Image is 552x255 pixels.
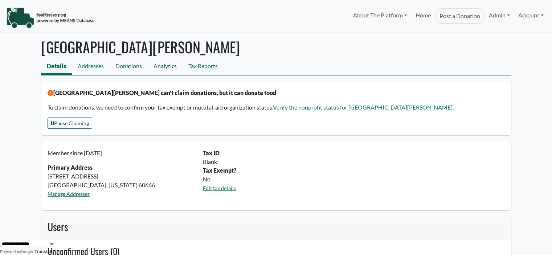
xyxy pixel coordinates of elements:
strong: Primary Address [48,164,93,171]
a: Analytics [148,59,183,75]
img: NavigationLogo_FoodRecovery-91c16205cd0af1ed486a0f1a7774a6544ea792ac00100771e7dd3ec7c0e58e41.png [6,7,94,29]
a: Edit tax details [203,185,236,191]
a: Verify the nonprofit status for [GEOGRAPHIC_DATA][PERSON_NAME]. [273,104,454,111]
p: To claim donations, we need to confirm your tax exempt or mututal-aid organization status. [48,103,504,112]
a: Tax Reports [183,59,224,75]
a: Post a Donation [435,8,485,24]
h3: Users [48,221,504,233]
p: Member since [DATE] [48,149,194,157]
button: Pause Claiming [48,118,92,129]
b: Tax Exempt? [203,167,236,174]
a: Details [41,59,72,75]
a: Addresses [72,59,110,75]
a: Manage Addresses [48,191,90,197]
a: Admin [485,8,514,22]
a: Donations [110,59,148,75]
img: Google Translate [21,250,34,255]
p: [GEOGRAPHIC_DATA][PERSON_NAME] can't claim donations, but it can donate food [48,89,504,97]
a: Home [411,8,434,24]
div: Blank [199,157,509,166]
a: About The Platform [349,8,411,22]
a: Translate [21,249,54,254]
b: Tax ID [203,149,220,156]
h1: [GEOGRAPHIC_DATA][PERSON_NAME] [41,38,511,55]
div: No [199,175,509,184]
a: Account [514,8,548,22]
div: [STREET_ADDRESS] [GEOGRAPHIC_DATA], [US_STATE] 60666 [43,149,199,204]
